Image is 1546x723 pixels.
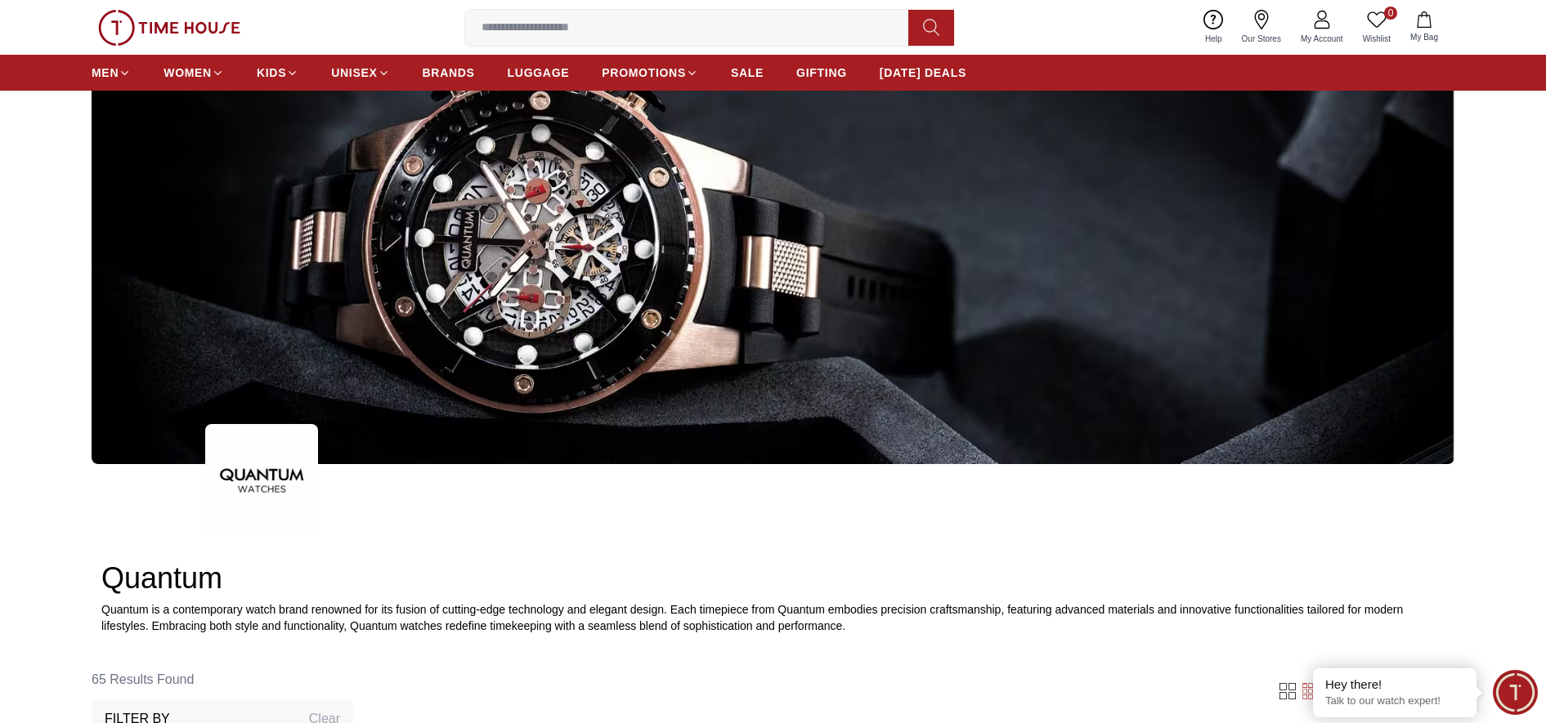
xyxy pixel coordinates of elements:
[205,424,318,537] img: ...
[1356,33,1397,45] span: Wishlist
[880,65,966,81] span: [DATE] DEALS
[257,65,286,81] span: KIDS
[1199,33,1229,45] span: Help
[1294,33,1350,45] span: My Account
[508,65,570,81] span: LUGGAGE
[1325,676,1464,693] div: Hey there!
[1353,7,1400,48] a: 0Wishlist
[1235,33,1288,45] span: Our Stores
[1404,31,1445,43] span: My Bag
[508,58,570,87] a: LUGGAGE
[1325,694,1464,708] p: Talk to our watch expert!
[1384,7,1397,20] span: 0
[796,65,847,81] span: GIFTING
[98,10,240,46] img: ...
[1493,670,1538,715] div: Chat Widget
[602,65,686,81] span: PROMOTIONS
[880,58,966,87] a: [DATE] DEALS
[257,58,298,87] a: KIDS
[731,58,764,87] a: SALE
[164,58,224,87] a: WOMEN
[92,660,353,699] h6: 65 Results Found
[1232,7,1291,48] a: Our Stores
[423,65,475,81] span: BRANDS
[602,58,698,87] a: PROMOTIONS
[164,65,212,81] span: WOMEN
[731,65,764,81] span: SALE
[423,58,475,87] a: BRANDS
[1195,7,1232,48] a: Help
[331,65,377,81] span: UNISEX
[92,65,119,81] span: MEN
[101,601,1445,634] p: Quantum is a contemporary watch brand renowned for its fusion of cutting-edge technology and eleg...
[101,562,1445,595] h2: Quantum
[331,58,389,87] a: UNISEX
[92,58,131,87] a: MEN
[1400,8,1448,47] button: My Bag
[796,58,847,87] a: GIFTING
